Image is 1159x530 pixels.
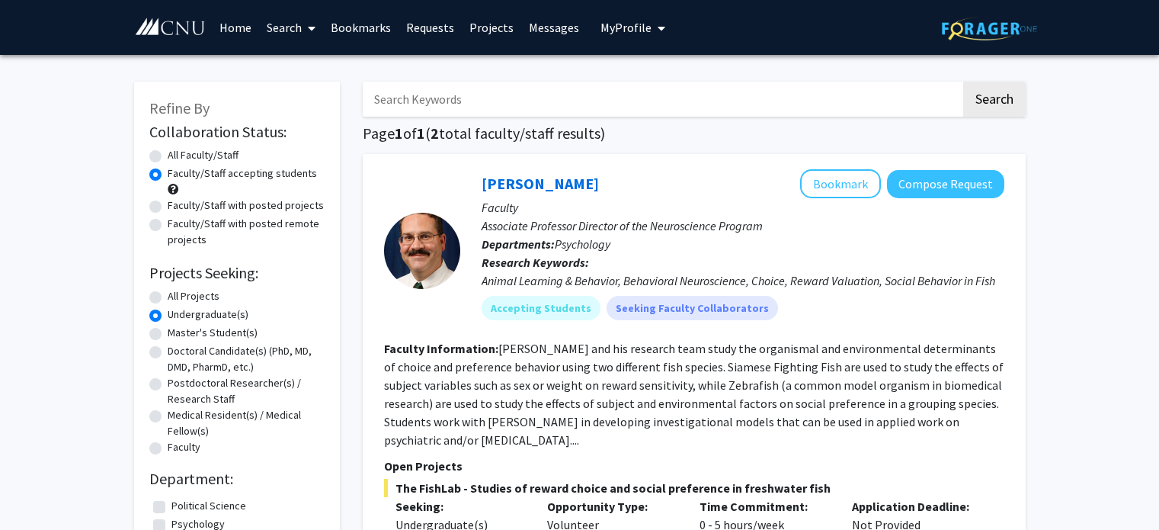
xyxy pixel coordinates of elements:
div: Animal Learning & Behavior, Behavioral Neuroscience, Choice, Reward Valuation, Social Behavior in... [482,271,1004,290]
fg-read-more: [PERSON_NAME] and his research team study the organismal and environmental determinants of choice... [384,341,1004,448]
span: Psychology [555,236,610,252]
a: Search [259,1,323,54]
label: Faculty/Staff with posted remote projects [168,216,325,248]
iframe: Chat [11,461,65,519]
label: Master's Student(s) [168,325,258,341]
a: Home [212,1,259,54]
label: Political Science [171,498,246,514]
p: Faculty [482,198,1004,217]
button: Add Drew Velkey to Bookmarks [800,169,881,198]
a: Bookmarks [323,1,399,54]
label: Faculty [168,439,200,455]
span: 1 [417,124,425,143]
span: 1 [395,124,403,143]
span: Refine By [149,98,210,117]
b: Departments: [482,236,555,252]
h2: Collaboration Status: [149,123,325,141]
a: [PERSON_NAME] [482,174,599,193]
label: Postdoctoral Researcher(s) / Research Staff [168,375,325,407]
label: Medical Resident(s) / Medical Fellow(s) [168,407,325,439]
b: Faculty Information: [384,341,498,356]
label: All Projects [168,288,219,304]
b: Research Keywords: [482,255,589,270]
h1: Page of ( total faculty/staff results) [363,124,1026,143]
p: Opportunity Type: [547,497,677,516]
span: The FishLab - Studies of reward choice and social preference in freshwater fish [384,479,1004,497]
label: Faculty/Staff with posted projects [168,198,324,214]
label: All Faculty/Staff [168,147,239,163]
span: My Profile [600,20,652,35]
button: Search [963,82,1026,117]
a: Requests [399,1,462,54]
a: Projects [462,1,521,54]
p: Application Deadline: [852,497,981,516]
label: Undergraduate(s) [168,307,248,323]
button: Compose Request to Drew Velkey [887,170,1004,198]
span: 2 [431,124,439,143]
p: Time Commitment: [700,497,829,516]
p: Seeking: [395,497,525,516]
mat-chip: Seeking Faculty Collaborators [607,296,778,320]
label: Doctoral Candidate(s) (PhD, MD, DMD, PharmD, etc.) [168,343,325,375]
img: Christopher Newport University Logo [134,18,207,37]
h2: Department: [149,470,325,488]
mat-chip: Accepting Students [482,296,600,320]
img: ForagerOne Logo [942,17,1037,40]
p: Associate Professor Director of the Neuroscience Program [482,217,1004,235]
p: Open Projects [384,457,1004,475]
input: Search Keywords [363,82,961,117]
label: Faculty/Staff accepting students [168,165,317,181]
h2: Projects Seeking: [149,264,325,282]
a: Messages [521,1,587,54]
